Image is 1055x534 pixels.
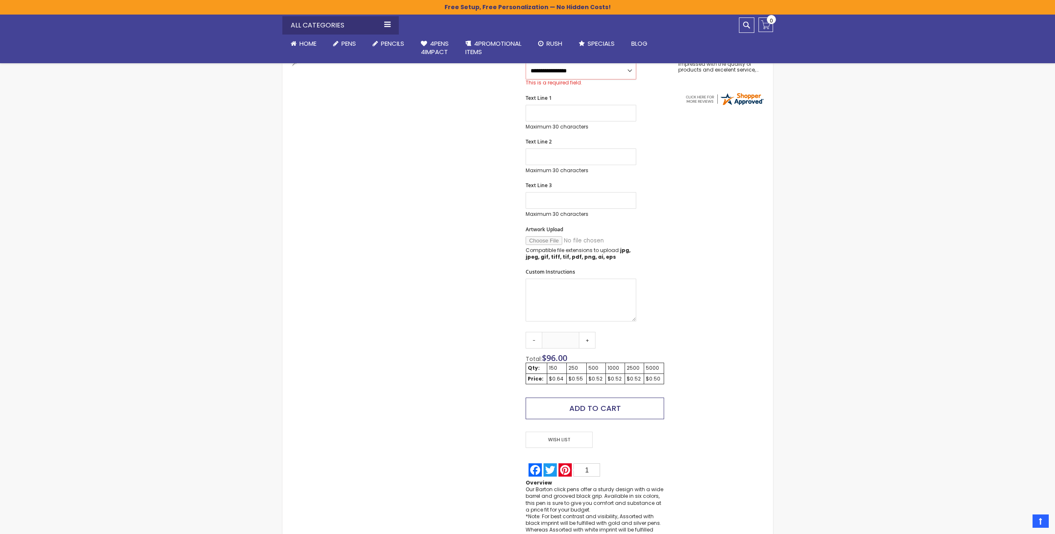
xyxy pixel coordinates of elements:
[759,17,773,32] a: 0
[678,55,759,73] div: returning customer, always impressed with the quality of products and excelent service, will retu...
[770,17,773,25] span: 0
[526,138,552,145] span: Text Line 2
[588,365,604,371] div: 500
[526,247,630,260] strong: jpg, jpeg, gif, tiff, tif, pdf, png, ai, eps
[282,35,325,53] a: Home
[684,101,764,108] a: 4pens.com certificate URL
[627,365,642,371] div: 2500
[623,35,656,53] a: Blog
[631,39,647,48] span: Blog
[571,35,623,53] a: Specials
[526,226,563,233] span: Artwork Upload
[1033,514,1049,528] a: Top
[381,39,404,48] span: Pencils
[608,376,623,382] div: $0.52
[526,94,552,101] span: Text Line 1
[684,91,764,106] img: 4pens.com widget logo
[627,376,642,382] div: $0.52
[465,39,521,56] span: 4PROMOTIONAL ITEMS
[546,39,562,48] span: Rush
[549,365,565,371] div: 150
[568,365,584,371] div: 250
[299,39,316,48] span: Home
[341,39,356,48] span: Pens
[528,463,543,477] a: Facebook
[568,376,584,382] div: $0.55
[526,398,664,419] button: Add to Cart
[546,352,567,363] span: 96.00
[526,479,552,486] strong: Overview
[526,268,575,275] span: Custom Instructions
[543,463,558,477] a: Twitter
[530,35,571,53] a: Rush
[528,364,540,371] strong: Qty:
[526,124,636,130] p: Maximum 30 characters
[558,463,601,477] a: Pinterest1
[585,467,589,474] span: 1
[569,403,621,413] span: Add to Cart
[526,167,636,174] p: Maximum 30 characters
[542,352,567,363] span: $
[526,211,636,218] p: Maximum 30 characters
[646,376,662,382] div: $0.50
[646,365,662,371] div: 5000
[526,182,552,189] span: Text Line 3
[588,376,604,382] div: $0.52
[526,432,595,448] a: Wish List
[579,332,595,349] a: +
[526,355,542,363] span: Total:
[608,365,623,371] div: 1000
[457,35,530,62] a: 4PROMOTIONALITEMS
[526,432,592,448] span: Wish List
[364,35,413,53] a: Pencils
[526,332,542,349] a: -
[325,35,364,53] a: Pens
[413,35,457,62] a: 4Pens4impact
[526,247,636,260] p: Compatible file extensions to upload:
[549,376,565,382] div: $0.64
[588,39,615,48] span: Specials
[528,375,544,382] strong: Price:
[421,39,449,56] span: 4Pens 4impact
[282,16,399,35] div: All Categories
[526,79,636,86] div: This is a required field.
